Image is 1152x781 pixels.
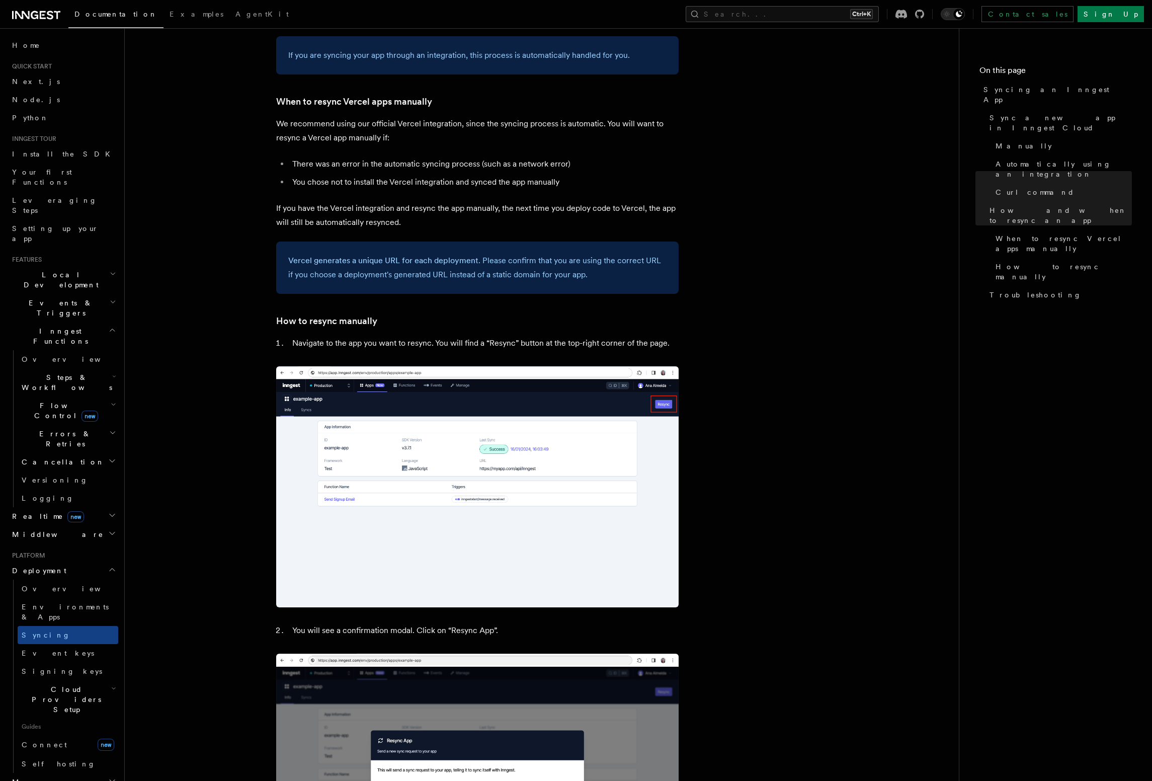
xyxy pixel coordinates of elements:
button: Deployment [8,562,118,580]
span: Sync a new app in Inngest Cloud [990,113,1132,133]
span: Node.js [12,96,60,104]
span: Automatically using an integration [996,159,1132,179]
p: If you are syncing your app through an integration, this process is automatically handled for you. [288,48,667,62]
a: Curl command [992,183,1132,201]
a: AgentKit [229,3,295,27]
span: Next.js [12,77,60,86]
span: Documentation [74,10,157,18]
span: Self hosting [22,760,96,768]
img: Inngest Cloud screen with resync app button [276,366,679,607]
span: Overview [22,585,125,593]
li: Navigate to the app you want to resync. You will find a “Resync” button at the top-right corner o... [289,336,679,350]
span: Platform [8,552,45,560]
a: Connectnew [18,735,118,755]
button: Inngest Functions [8,322,118,350]
span: Inngest Functions [8,326,109,346]
span: Your first Functions [12,168,72,186]
span: Manually [996,141,1052,151]
span: How to resync manually [996,262,1132,282]
a: Examples [163,3,229,27]
button: Toggle dark mode [941,8,965,20]
span: Install the SDK [12,150,116,158]
button: Cancellation [18,453,118,471]
kbd: Ctrl+K [850,9,873,19]
span: Home [12,40,40,50]
a: How to resync manually [276,314,377,328]
span: Features [8,256,42,264]
span: Syncing an Inngest App [983,85,1132,105]
span: How and when to resync an app [990,205,1132,225]
span: Cancellation [18,457,105,467]
span: Setting up your app [12,224,99,243]
button: Realtimenew [8,507,118,525]
a: How to resync manually [992,258,1132,286]
p: If you have the Vercel integration and resync the app manually, the next time you deploy code to ... [276,201,679,229]
a: Next.js [8,72,118,91]
span: Leveraging Steps [12,196,97,214]
span: Versioning [22,476,88,484]
a: Troubleshooting [985,286,1132,304]
div: Inngest Functions [8,350,118,507]
a: Sync a new app in Inngest Cloud [985,109,1132,137]
span: Local Development [8,270,110,290]
span: Steps & Workflows [18,372,112,393]
span: Signing keys [22,667,102,675]
a: Node.js [8,91,118,109]
li: You will see a confirmation modal. Click on “Resync App”. [289,623,679,638]
span: Connect [22,741,67,749]
button: Errors & Retries [18,425,118,453]
button: Flow Controlnew [18,397,118,425]
span: Python [12,114,49,122]
a: Sign Up [1078,6,1144,22]
a: Documentation [68,3,163,28]
span: Quick start [8,62,52,70]
li: You chose not to install the Vercel integration and synced the app manually [289,175,679,189]
span: Middleware [8,529,104,539]
a: Contact sales [981,6,1074,22]
button: Cloud Providers Setup [18,680,118,719]
a: Event keys [18,644,118,662]
span: Errors & Retries [18,429,109,449]
button: Events & Triggers [8,294,118,322]
a: How and when to resync an app [985,201,1132,229]
div: Deployment [8,580,118,773]
span: Logging [22,494,74,502]
span: Examples [170,10,223,18]
span: Deployment [8,566,66,576]
a: When to resync Vercel apps manually [992,229,1132,258]
span: Troubleshooting [990,290,1082,300]
a: Environments & Apps [18,598,118,626]
a: Logging [18,489,118,507]
li: There was an error in the automatic syncing process (such as a network error) [289,157,679,171]
a: Versioning [18,471,118,489]
span: Overview [22,355,125,363]
p: We recommend using our official Vercel integration, since the syncing process is automatic. You w... [276,117,679,145]
span: Syncing [22,631,70,639]
h4: On this page [979,64,1132,81]
span: Inngest tour [8,135,56,143]
span: Flow Control [18,401,111,421]
a: Setting up your app [8,219,118,248]
p: . Please confirm that you are using the correct URL if you choose a deployment's generated URL in... [288,254,667,282]
a: Manually [992,137,1132,155]
button: Local Development [8,266,118,294]
span: Guides [18,719,118,735]
span: new [98,739,114,751]
a: Overview [18,580,118,598]
a: Leveraging Steps [8,191,118,219]
a: Overview [18,350,118,368]
span: Environments & Apps [22,603,109,621]
span: When to resync Vercel apps manually [996,233,1132,254]
a: Automatically using an integration [992,155,1132,183]
a: Vercel generates a unique URL for each deployment [288,256,478,265]
span: Realtime [8,511,84,521]
button: Search...Ctrl+K [686,6,879,22]
a: Home [8,36,118,54]
a: Self hosting [18,755,118,773]
span: AgentKit [235,10,289,18]
span: Curl command [996,187,1075,197]
a: Syncing [18,626,118,644]
span: Event keys [22,649,94,657]
span: new [67,511,84,522]
a: Syncing an Inngest App [979,81,1132,109]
